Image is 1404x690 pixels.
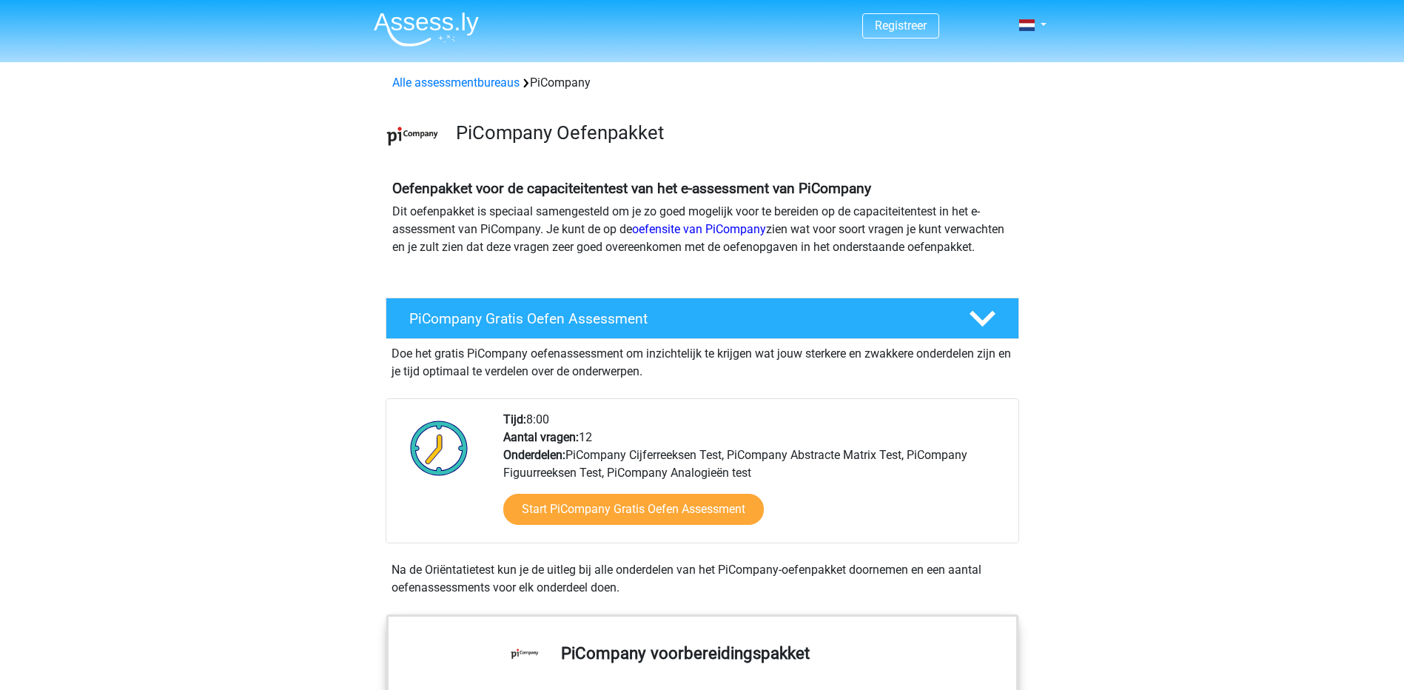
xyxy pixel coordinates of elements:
[392,76,520,90] a: Alle assessmentbureaus
[386,110,439,162] img: picompany.png
[386,339,1019,381] div: Doe het gratis PiCompany oefenassessment om inzichtelijk te krijgen wat jouw sterkere en zwakkere...
[492,411,1018,543] div: 8:00 12 PiCompany Cijferreeksen Test, PiCompany Abstracte Matrix Test, PiCompany Figuurreeksen Te...
[503,430,579,444] b: Aantal vragen:
[380,298,1025,339] a: PiCompany Gratis Oefen Assessment
[392,180,871,197] b: Oefenpakket voor de capaciteitentest van het e-assessment van PiCompany
[503,494,764,525] a: Start PiCompany Gratis Oefen Assessment
[503,412,526,426] b: Tijd:
[392,203,1012,256] p: Dit oefenpakket is speciaal samengesteld om je zo goed mogelijk voor te bereiden op de capaciteit...
[503,448,565,462] b: Onderdelen:
[386,74,1018,92] div: PiCompany
[386,561,1019,597] div: Na de Oriëntatietest kun je de uitleg bij alle onderdelen van het PiCompany-oefenpakket doornemen...
[456,121,1007,144] h3: PiCompany Oefenpakket
[875,19,927,33] a: Registreer
[402,411,477,485] img: Klok
[374,12,479,47] img: Assessly
[632,222,766,236] a: oefensite van PiCompany
[409,310,945,327] h4: PiCompany Gratis Oefen Assessment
